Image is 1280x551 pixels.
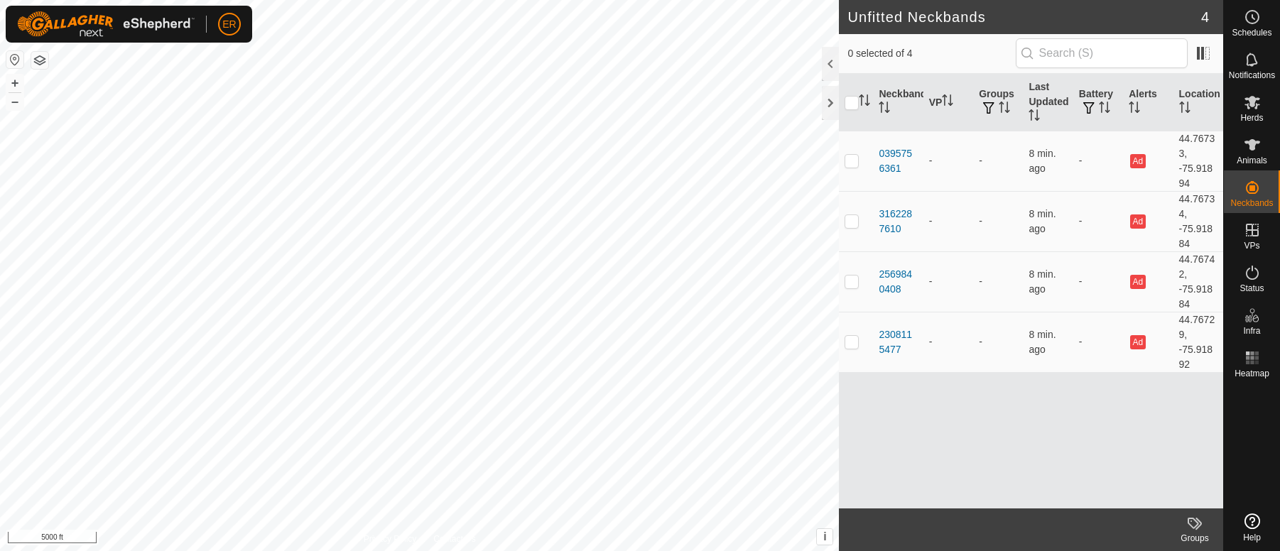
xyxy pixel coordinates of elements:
span: Oct 2, 2025, 7:36 PM [1029,268,1056,295]
span: 4 [1201,6,1209,28]
td: 44.76733, -75.91894 [1173,131,1223,191]
td: 44.76734, -75.91884 [1173,191,1223,251]
span: i [823,530,826,542]
p-sorticon: Activate to sort [1129,104,1140,115]
a: Privacy Policy [364,533,417,545]
p-sorticon: Activate to sort [999,104,1010,115]
span: Notifications [1229,71,1275,80]
p-sorticon: Activate to sort [942,97,953,108]
a: Contact Us [433,533,475,545]
button: i [817,529,832,545]
td: - [973,131,1023,191]
button: Reset Map [6,51,23,68]
app-display-virtual-paddock-transition: - [929,215,933,227]
span: Status [1240,284,1264,293]
app-display-virtual-paddock-transition: - [929,275,933,287]
span: Oct 2, 2025, 7:36 PM [1029,148,1056,174]
button: Ad [1130,214,1146,229]
span: Schedules [1232,28,1271,37]
td: - [1073,251,1123,312]
td: - [973,251,1023,312]
td: 44.76729, -75.91892 [1173,312,1223,372]
th: Last Updated [1023,74,1073,131]
span: Oct 2, 2025, 7:36 PM [1029,208,1056,234]
app-display-virtual-paddock-transition: - [929,155,933,166]
span: Infra [1243,327,1260,335]
td: - [1073,191,1123,251]
td: - [1073,312,1123,372]
input: Search (S) [1016,38,1188,68]
th: Location [1173,74,1223,131]
span: Heatmap [1235,369,1269,378]
div: Groups [1166,532,1223,545]
p-sorticon: Activate to sort [859,97,870,108]
span: Oct 2, 2025, 7:36 PM [1029,329,1056,355]
button: Ad [1130,275,1146,289]
div: 0395756361 [879,146,917,176]
div: 3162287610 [879,207,917,236]
span: Neckbands [1230,199,1273,207]
td: - [973,191,1023,251]
th: VP [923,74,973,131]
button: – [6,93,23,110]
button: + [6,75,23,92]
button: Ad [1130,154,1146,168]
span: ER [222,17,236,32]
td: 44.76742, -75.91884 [1173,251,1223,312]
button: Ad [1130,335,1146,349]
app-display-virtual-paddock-transition: - [929,336,933,347]
img: Gallagher Logo [17,11,195,37]
td: - [973,312,1023,372]
p-sorticon: Activate to sort [1099,104,1110,115]
p-sorticon: Activate to sort [879,104,890,115]
th: Groups [973,74,1023,131]
span: 0 selected of 4 [847,46,1015,61]
td: - [1073,131,1123,191]
th: Battery [1073,74,1123,131]
div: 2569840408 [879,267,917,297]
a: Help [1224,508,1280,547]
span: Help [1243,533,1261,542]
h2: Unfitted Neckbands [847,9,1200,26]
p-sorticon: Activate to sort [1179,104,1190,115]
span: VPs [1244,241,1259,250]
span: Herds [1240,114,1263,122]
th: Neckband [873,74,923,131]
button: Map Layers [31,52,48,69]
th: Alerts [1123,74,1173,131]
div: 2308115477 [879,327,917,357]
p-sorticon: Activate to sort [1029,111,1040,123]
span: Animals [1237,156,1267,165]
